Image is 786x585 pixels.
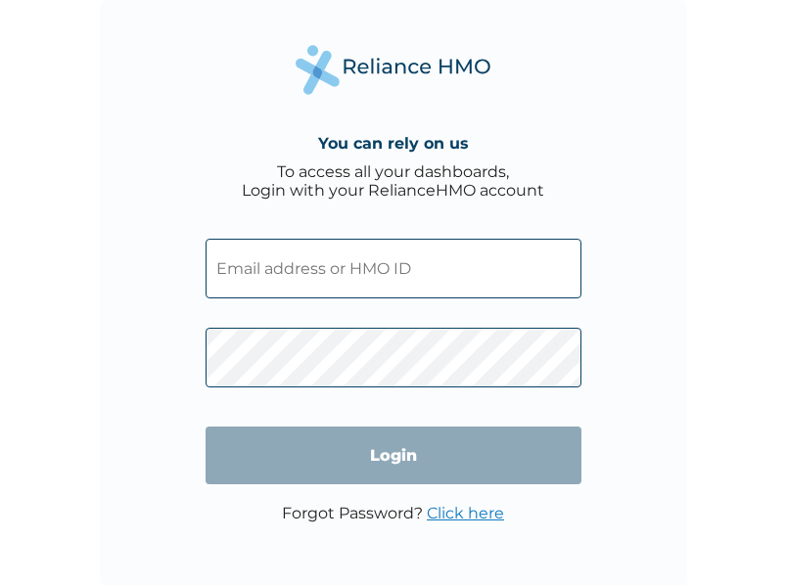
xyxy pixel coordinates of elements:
h4: You can rely on us [318,134,469,153]
div: To access all your dashboards, Login with your RelianceHMO account [242,162,544,200]
input: Email address or HMO ID [206,239,581,298]
p: Forgot Password? [282,504,504,522]
img: Reliance Health's Logo [296,45,491,95]
a: Click here [427,504,504,522]
input: Login [206,427,581,484]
